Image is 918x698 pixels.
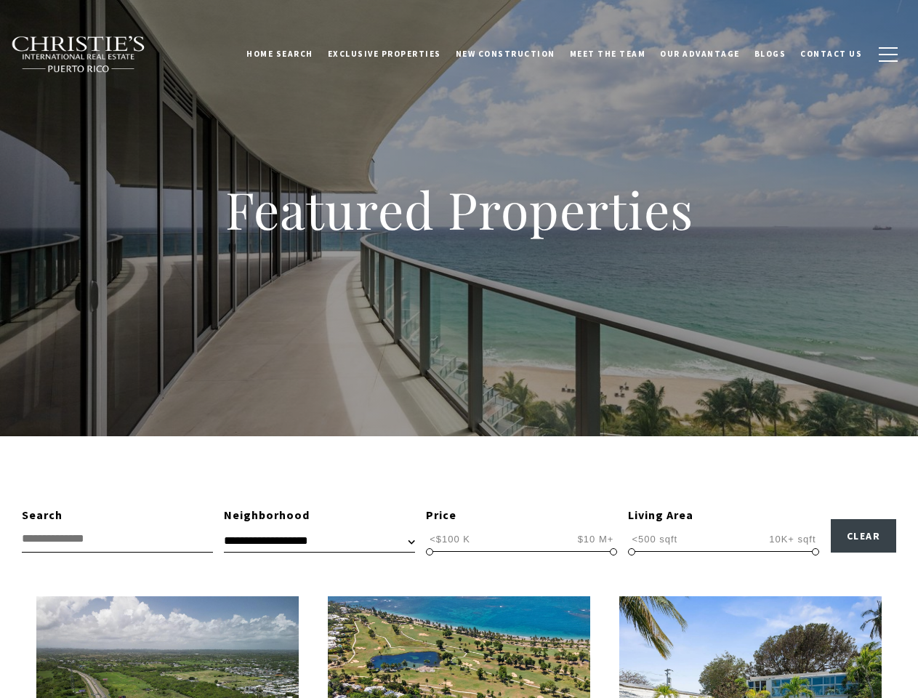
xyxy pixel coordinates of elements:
button: Clear [831,519,897,553]
a: Exclusive Properties [321,36,448,72]
span: New Construction [456,49,555,59]
a: New Construction [448,36,563,72]
span: Contact Us [800,49,862,59]
img: Christie's International Real Estate black text logo [11,36,146,73]
a: Home Search [239,36,321,72]
div: Living Area [628,506,819,525]
span: <500 sqft [628,532,681,546]
span: 10K+ sqft [765,532,819,546]
span: Our Advantage [660,49,740,59]
a: Meet the Team [563,36,653,72]
span: Blogs [754,49,786,59]
div: Search [22,506,213,525]
a: Our Advantage [653,36,747,72]
div: Price [426,506,617,525]
span: Exclusive Properties [328,49,441,59]
div: Neighborhood [224,506,415,525]
span: $10 M+ [574,532,618,546]
a: Blogs [747,36,794,72]
h1: Featured Properties [132,177,786,241]
span: <$100 K [426,532,474,546]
